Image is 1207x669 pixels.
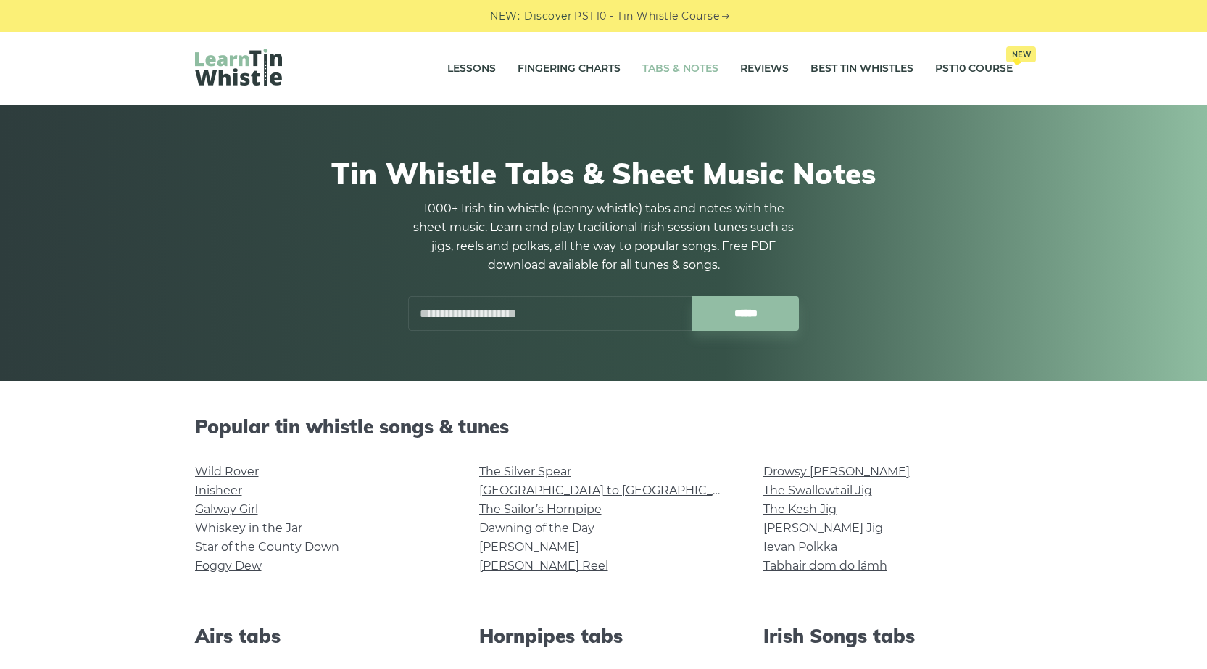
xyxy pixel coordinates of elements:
[195,559,262,573] a: Foggy Dew
[447,51,496,87] a: Lessons
[479,625,729,647] h2: Hornpipes tabs
[763,540,837,554] a: Ievan Polkka
[195,483,242,497] a: Inisheer
[479,540,579,554] a: [PERSON_NAME]
[195,465,259,478] a: Wild Rover
[935,51,1013,87] a: PST10 CourseNew
[642,51,718,87] a: Tabs & Notes
[195,415,1013,438] h2: Popular tin whistle songs & tunes
[195,49,282,86] img: LearnTinWhistle.com
[195,502,258,516] a: Galway Girl
[479,483,747,497] a: [GEOGRAPHIC_DATA] to [GEOGRAPHIC_DATA]
[740,51,789,87] a: Reviews
[763,465,910,478] a: Drowsy [PERSON_NAME]
[479,559,608,573] a: [PERSON_NAME] Reel
[479,465,571,478] a: The Silver Spear
[763,502,837,516] a: The Kesh Jig
[195,156,1013,191] h1: Tin Whistle Tabs & Sheet Music Notes
[479,521,594,535] a: Dawning of the Day
[518,51,621,87] a: Fingering Charts
[408,199,800,275] p: 1000+ Irish tin whistle (penny whistle) tabs and notes with the sheet music. Learn and play tradi...
[763,625,1013,647] h2: Irish Songs tabs
[195,540,339,554] a: Star of the County Down
[763,559,887,573] a: Tabhair dom do lámh
[810,51,913,87] a: Best Tin Whistles
[763,521,883,535] a: [PERSON_NAME] Jig
[195,521,302,535] a: Whiskey in the Jar
[1006,46,1036,62] span: New
[195,625,444,647] h2: Airs tabs
[479,502,602,516] a: The Sailor’s Hornpipe
[763,483,872,497] a: The Swallowtail Jig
